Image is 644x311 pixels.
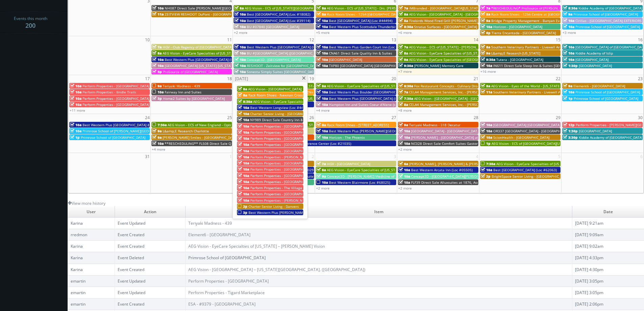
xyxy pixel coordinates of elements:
[411,174,509,179] span: Concept3D - [GEOGRAPHIC_DATA][PERSON_NAME][US_STATE]
[327,161,370,166] span: HGV - [GEOGRAPHIC_DATA]
[391,36,397,43] span: 13
[238,210,247,215] span: 3p
[329,96,415,101] span: Best Western Plus [GEOGRAPHIC_DATA] (Loc #11187)
[399,90,408,94] span: 7a
[398,186,412,191] a: +2 more
[327,6,448,10] span: AEG Vision - ECS of [US_STATE] - Drs. [PERSON_NAME] and [PERSON_NAME]
[250,117,388,122] span: NY989 Direct Sale Country Inn & Suites by [GEOGRAPHIC_DATA], [GEOGRAPHIC_DATA]
[399,6,408,10] span: 7a
[238,130,249,135] span: 10a
[411,168,473,172] span: Best Western Arcata Inn (Loc #05505)
[575,90,640,94] span: Primrose School of [GEOGRAPHIC_DATA]
[152,63,164,68] span: 10a
[563,45,574,49] span: 10a
[152,129,162,133] span: 9a
[14,15,47,22] span: Events this month
[414,96,504,101] span: AEG Vision - [GEOGRAPHIC_DATA] - [GEOGRAPHIC_DATA]
[409,90,508,94] span: CELA4 Management Services, Inc. - [PERSON_NAME] Hyundai
[70,108,85,113] a: +11 more
[563,90,574,94] span: 10a
[238,124,249,129] span: 10a
[311,153,315,160] span: 2
[399,18,408,23] span: 8a
[238,111,249,116] span: 10a
[409,18,478,23] span: Firebirds Wood Fired Grill [PERSON_NAME]
[329,18,392,23] span: Best [GEOGRAPHIC_DATA] (Loc #44494)
[247,24,299,29] span: BU #07840 [GEOGRAPHIC_DATA]
[70,135,80,140] span: 1p
[493,123,560,127] span: [GEOGRAPHIC_DATA] [GEOGRAPHIC_DATA]
[492,174,570,179] span: BrightSpace Senior Living - [GEOGRAPHIC_DATA]
[399,63,413,68] span: 9:30a
[329,135,365,140] span: Horizon - The Phoenix
[473,75,479,82] span: 21
[409,161,539,166] span: [PERSON_NAME], [PERSON_NAME] & [PERSON_NAME], LLC - [GEOGRAPHIC_DATA]
[563,129,578,133] span: 1:30p
[152,123,167,127] span: 7:30a
[579,129,612,133] span: [GEOGRAPHIC_DATA]
[144,36,150,43] span: 10
[493,63,587,68] span: IN611 Direct Sale Sleep Inn & Suites [GEOGRAPHIC_DATA]
[188,232,251,238] a: Element6 - [GEOGRAPHIC_DATA]
[316,63,328,68] span: 10a
[481,63,492,68] span: 10a
[491,45,620,49] span: Southern Veterinary Partners - Livewell Animal Urgent Care of [PERSON_NAME]
[399,129,410,133] span: 10a
[238,155,249,159] span: 10a
[152,141,164,146] span: 10a
[144,114,150,121] span: 24
[250,167,317,172] span: Perform Properties - [GEOGRAPHIC_DATA]
[563,84,572,88] span: 9a
[70,129,81,133] span: 10a
[414,63,463,68] span: [PERSON_NAME] Memory Care
[491,18,568,23] span: Bridge Property Management - Banyan Everton
[188,301,256,307] a: ESA - #9379 - [GEOGRAPHIC_DATA]
[144,153,150,160] span: 31
[391,114,397,121] span: 27
[411,180,512,185] span: FLF39 Direct Sale Alluxsuites at 1876, Ascend Hotel Collection
[250,185,341,190] span: Perform Properties - The Village at [GEOGRAPHIC_DATA]
[409,45,575,49] span: AEG Vision - ECS of [US_STATE] - [PERSON_NAME] EyeCare - [GEOGRAPHIC_DATA] ([GEOGRAPHIC_DATA])
[555,36,561,43] span: 15
[637,114,643,121] span: 30
[316,24,328,29] span: 10a
[250,173,317,178] span: Perform Properties - [GEOGRAPHIC_DATA]
[309,114,315,121] span: 26
[480,69,496,74] a: +16 more
[491,51,540,55] span: L&amp;E Research [US_STATE]
[309,36,315,43] span: 12
[152,135,162,140] span: 9a
[250,192,317,196] span: Perform Properties - [GEOGRAPHIC_DATA]
[555,114,561,121] span: 29
[165,141,266,146] span: **RESCHEDULING** FL508 Direct Sale Quality Inn Oceanfront
[391,75,397,82] span: 20
[247,63,319,68] span: RESHOOT - Zeitview for [GEOGRAPHIC_DATA]
[152,12,164,17] span: 11a
[492,141,639,146] span: AEG Vision - ECS of [GEOGRAPHIC_DATA][US_STATE] - North Garland Vision (Headshot Only)
[163,51,330,55] span: AEG Vision - EyeCare Specialties of [US_STATE] - [PERSON_NAME] Eyecare Associates - [PERSON_NAME]
[316,123,326,127] span: 8a
[316,18,328,23] span: 10a
[481,123,492,127] span: 10a
[250,130,317,135] span: Perform Properties - [GEOGRAPHIC_DATA]
[481,90,492,94] span: 11a
[399,174,410,179] span: 10a
[481,57,495,62] span: 9:30a
[398,30,412,35] a: +6 more
[188,278,269,284] a: Perform Properties - [GEOGRAPHIC_DATA]
[493,135,549,140] span: ScionHealth - [GEOGRAPHIC_DATA]
[414,24,498,29] span: Stratus Surfaces - [GEOGRAPHIC_DATA] Slab Gallery
[316,96,328,101] span: 10a
[637,36,643,43] span: 16
[234,12,246,17] span: 10a
[238,167,249,172] span: 10a
[152,84,162,88] span: 9a
[168,123,291,127] span: AEG Vision - ECS of New England - OptomEyes Health – [GEOGRAPHIC_DATA]
[234,69,246,74] span: 10a
[329,63,407,68] span: TXP80 [GEOGRAPHIC_DATA] [GEOGRAPHIC_DATA]
[250,105,310,110] span: Best Western Longview (Loc #44590)
[491,84,594,88] span: AEG Vision - Eyes of the World - [US_STATE][GEOGRAPHIC_DATA]
[563,57,574,62] span: 10a
[238,149,249,153] span: 10a
[82,84,149,88] span: Perform Properties - [GEOGRAPHIC_DATA]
